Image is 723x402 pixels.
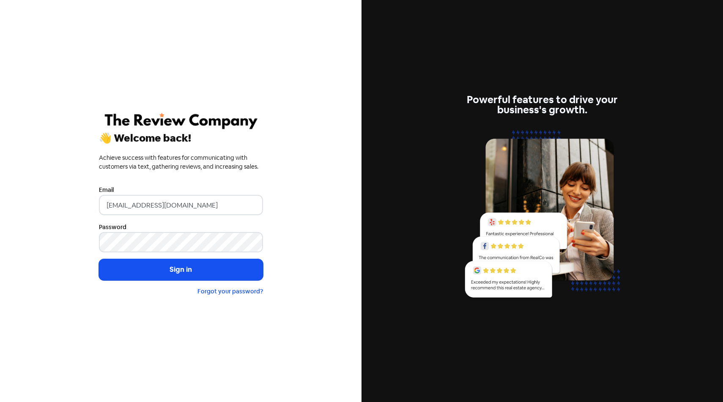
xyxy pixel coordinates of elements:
button: Sign in [99,259,263,280]
input: Enter your email address... [99,195,263,215]
div: 👋 Welcome back! [99,133,263,143]
img: reviews [460,125,624,307]
label: Password [99,223,126,232]
label: Email [99,186,114,194]
div: Achieve success with features for communicating with customers via text, gathering reviews, and i... [99,153,263,171]
div: Powerful features to drive your business's growth. [460,95,624,115]
a: Forgot your password? [197,287,263,295]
